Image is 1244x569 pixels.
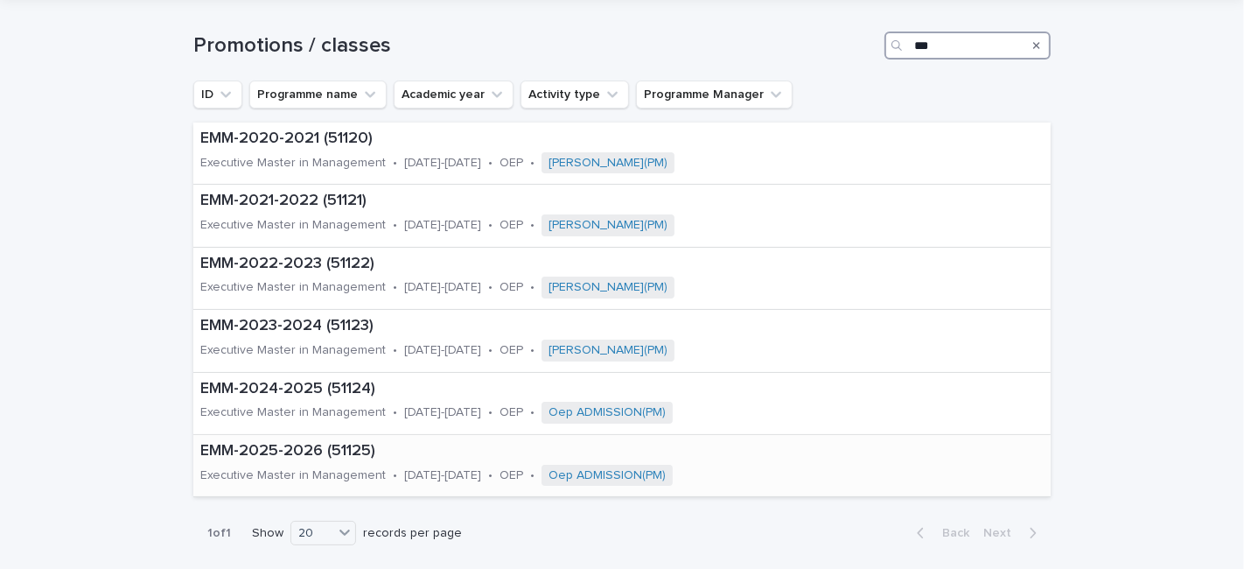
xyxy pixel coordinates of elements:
input: Search [884,32,1051,60]
button: Next [976,525,1051,541]
p: EMM-2021-2022 (51121) [200,192,844,211]
p: • [530,280,535,295]
p: • [488,156,493,171]
p: [DATE]-[DATE] [404,280,481,295]
a: EMM-2021-2022 (51121)Executive Master in Management•[DATE]-[DATE]•OEP•[PERSON_NAME](PM) [193,185,1051,247]
p: • [393,280,397,295]
p: [DATE]-[DATE] [404,156,481,171]
a: [PERSON_NAME](PM) [549,343,667,358]
p: • [530,468,535,483]
a: [PERSON_NAME](PM) [549,280,667,295]
p: Executive Master in Management [200,468,386,483]
a: Oep ADMISSION(PM) [549,468,666,483]
p: • [530,405,535,420]
p: • [488,405,493,420]
p: [DATE]-[DATE] [404,343,481,358]
h1: Promotions / classes [193,33,877,59]
p: • [393,468,397,483]
button: Programme Manager [636,81,793,109]
a: [PERSON_NAME](PM) [549,218,667,233]
a: EMM-2024-2025 (51124)Executive Master in Management•[DATE]-[DATE]•OEP•Oep ADMISSION(PM) [193,373,1051,435]
p: • [488,218,493,233]
p: • [393,156,397,171]
button: Academic year [394,81,514,109]
p: EMM-2023-2024 (51123) [200,317,851,336]
a: EMM-2022-2023 (51122)Executive Master in Management•[DATE]-[DATE]•OEP•[PERSON_NAME](PM) [193,248,1051,310]
p: [DATE]-[DATE] [404,218,481,233]
p: • [488,468,493,483]
p: OEP [500,405,523,420]
p: Show [252,526,283,541]
p: EMM-2024-2025 (51124) [200,380,851,399]
a: Oep ADMISSION(PM) [549,405,666,420]
span: Next [983,527,1022,539]
p: Executive Master in Management [200,343,386,358]
p: OEP [500,156,523,171]
p: • [530,156,535,171]
p: Executive Master in Management [200,405,386,420]
p: records per page [363,526,462,541]
p: [DATE]-[DATE] [404,405,481,420]
p: 1 of 1 [193,512,245,555]
p: Executive Master in Management [200,218,386,233]
p: • [488,280,493,295]
a: EMM-2023-2024 (51123)Executive Master in Management•[DATE]-[DATE]•OEP•[PERSON_NAME](PM) [193,310,1051,372]
button: ID [193,81,242,109]
p: OEP [500,280,523,295]
p: • [393,218,397,233]
div: 20 [291,524,333,543]
p: • [393,405,397,420]
p: EMM-2020-2021 (51120) [200,130,850,149]
p: • [393,343,397,358]
span: Back [932,527,969,539]
p: EMM-2025-2026 (51125) [200,442,851,461]
p: EMM-2022-2023 (51122) [200,255,852,274]
p: OEP [500,218,523,233]
p: [DATE]-[DATE] [404,468,481,483]
p: Executive Master in Management [200,280,386,295]
p: • [488,343,493,358]
a: EMM-2025-2026 (51125)Executive Master in Management•[DATE]-[DATE]•OEP•Oep ADMISSION(PM) [193,435,1051,497]
button: Activity type [521,81,629,109]
button: Back [903,525,976,541]
a: [PERSON_NAME](PM) [549,156,667,171]
p: OEP [500,468,523,483]
p: • [530,218,535,233]
p: Executive Master in Management [200,156,386,171]
p: • [530,343,535,358]
button: Programme name [249,81,387,109]
a: EMM-2020-2021 (51120)Executive Master in Management•[DATE]-[DATE]•OEP•[PERSON_NAME](PM) [193,123,1051,185]
p: OEP [500,343,523,358]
